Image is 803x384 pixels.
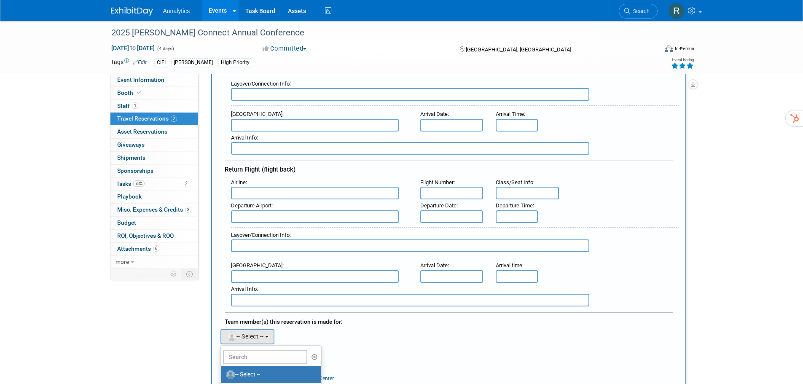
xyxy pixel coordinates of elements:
[117,76,164,83] span: Event Information
[231,262,282,269] span: [GEOGRAPHIC_DATA]
[231,179,246,185] span: Airline
[420,202,457,209] span: Departure Date
[630,8,650,14] span: Search
[110,152,198,164] a: Shipments
[496,179,533,185] span: Class/Seat Info
[117,232,174,239] span: ROI, Objectives & ROO
[110,243,198,255] a: Attachments6
[117,167,153,174] span: Sponsorships
[133,180,145,187] span: 78%
[171,115,177,122] span: 2
[231,262,284,269] small: :
[115,258,129,265] span: more
[110,139,198,151] a: Giveaways
[496,262,524,269] small: :
[231,134,257,141] span: Arrival Info
[231,81,290,87] span: Layover/Connection Info
[110,217,198,229] a: Budget
[619,4,658,19] a: Search
[496,111,525,117] small: :
[674,46,694,52] div: In-Person
[110,74,198,86] a: Event Information
[117,193,142,200] span: Playbook
[5,3,436,12] body: Rich Text Area. Press ALT-0 for help.
[110,87,198,99] a: Booth
[218,58,252,67] div: High Priority
[110,204,198,216] a: Misc. Expenses & Credits3
[110,256,198,269] a: more
[117,89,143,96] span: Booth
[156,46,174,51] span: (4 days)
[117,245,159,252] span: Attachments
[117,219,136,226] span: Budget
[231,179,247,185] small: :
[110,126,198,138] a: Asset Reservations
[420,179,454,185] span: Flight Number
[129,45,137,51] span: to
[117,141,145,148] span: Giveaways
[117,102,138,109] span: Staff
[260,44,310,53] button: Committed
[669,3,685,19] img: Ryan Wilson
[181,269,198,279] td: Toggle Event Tabs
[231,286,257,292] span: Arrival Info
[231,202,271,209] span: Departure Airport
[116,180,145,187] span: Tasks
[111,44,155,52] span: [DATE] [DATE]
[420,179,455,185] small: :
[466,46,571,53] span: [GEOGRAPHIC_DATA], [GEOGRAPHIC_DATA]
[153,245,159,252] span: 6
[110,100,198,113] a: Staff1
[231,232,290,238] span: Layover/Connection Info
[665,45,673,52] img: Format-Inperson.png
[225,368,313,381] label: -- Select --
[231,111,282,117] span: [GEOGRAPHIC_DATA]
[608,44,695,56] div: Event Format
[420,262,448,269] span: Arrival Date
[671,58,694,62] div: Event Rating
[231,111,284,117] small: :
[137,90,141,95] i: Booth reservation complete
[420,262,449,269] small: :
[420,111,449,117] small: :
[117,206,191,213] span: Misc. Expenses & Credits
[167,269,181,279] td: Personalize Event Tab Strip
[154,58,168,67] div: CIFI
[110,113,198,125] a: Travel Reservations2
[420,202,458,209] small: :
[225,314,673,328] div: Team member(s) this reservation is made for:
[110,165,198,177] a: Sponsorships
[133,59,147,65] a: Edit
[108,25,645,40] div: 2025 [PERSON_NAME] Connect Annual Conference
[226,370,235,379] img: Unassigned-User-Icon.png
[231,232,291,238] small: :
[117,128,167,135] span: Asset Reservations
[496,179,534,185] small: :
[496,111,524,117] span: Arrival Time
[496,202,534,209] small: :
[110,191,198,203] a: Playbook
[111,58,147,67] td: Tags
[185,207,191,213] span: 3
[225,166,295,173] span: Return Flight (flight back)
[132,102,138,109] span: 1
[231,81,291,87] small: :
[231,286,258,292] small: :
[117,115,177,122] span: Travel Reservations
[496,262,522,269] span: Arrival time
[163,8,190,14] span: Aunalytics
[223,350,307,364] input: Search
[496,202,533,209] span: Departure Time
[171,58,215,67] div: [PERSON_NAME]
[220,329,275,344] button: -- Select --
[111,7,153,16] img: ExhibitDay
[117,154,145,161] span: Shipments
[231,134,258,141] small: :
[110,178,198,191] a: Tasks78%
[110,230,198,242] a: ROI, Objectives & ROO
[420,111,448,117] span: Arrival Date
[231,202,273,209] small: :
[226,333,264,340] span: -- Select --
[225,354,673,362] div: Cost:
